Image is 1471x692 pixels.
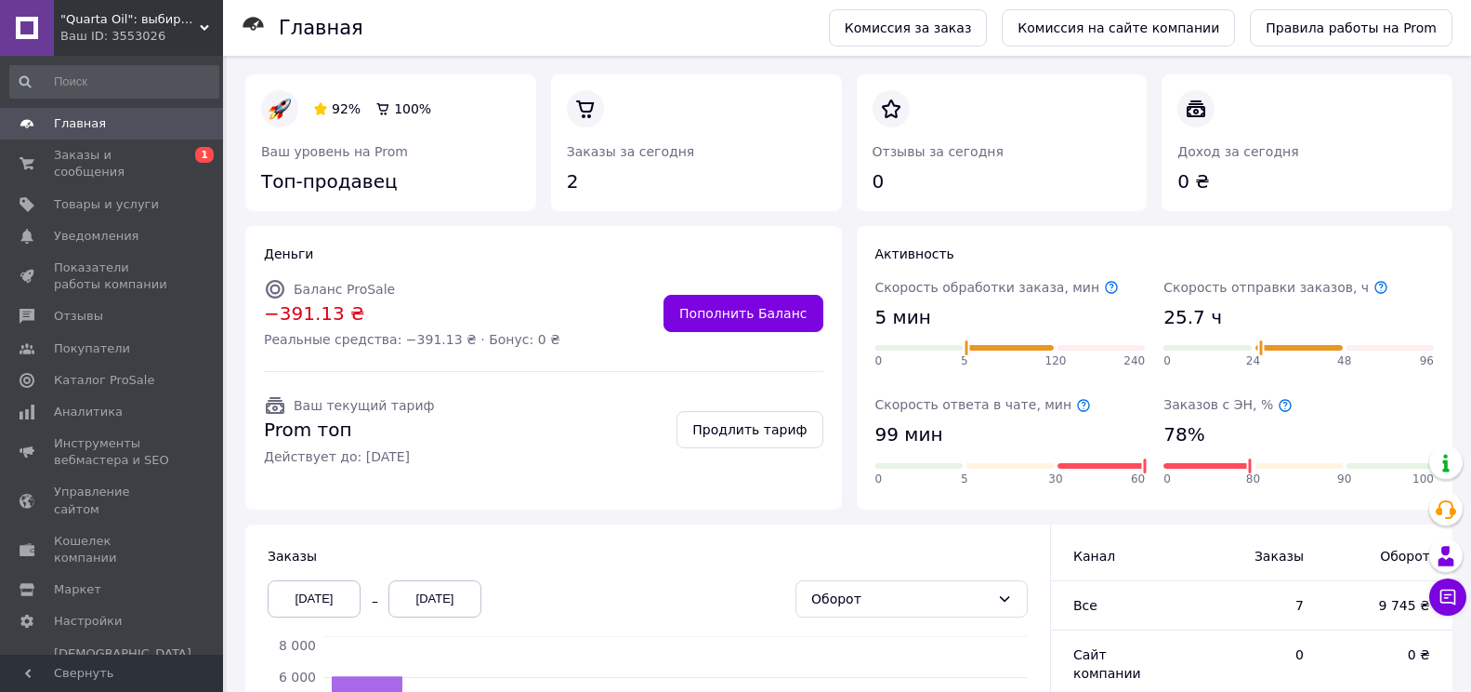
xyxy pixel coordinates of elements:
[268,549,317,564] span: Заказы
[811,589,990,609] div: Оборот
[54,340,130,357] span: Покупатели
[264,417,434,444] span: Prom топ
[54,484,172,517] span: Управление сайтом
[1341,547,1430,566] span: Оборот
[875,353,883,369] span: 0
[1207,596,1304,615] span: 7
[60,11,200,28] span: "Quarta Oil": выбирайте лучшее для вашего авто!
[1163,397,1292,412] span: Заказов с ЭН, %
[1048,472,1062,487] span: 30
[54,308,103,325] span: Отзывы
[60,28,223,45] div: Ваш ID: 3553026
[1246,472,1260,487] span: 80
[1207,645,1304,664] span: 0
[1341,645,1430,664] span: 0 ₴
[54,115,106,132] span: Главная
[54,404,123,420] span: Аналитика
[1045,353,1067,369] span: 120
[875,280,1119,295] span: Скорость обработки заказа, мин
[54,147,172,180] span: Заказы и сообщения
[279,638,316,653] tspan: 8 000
[54,259,172,293] span: Показатели работы компании
[1341,596,1430,615] span: 9 745 ₴
[54,372,154,389] span: Каталог ProSale
[279,670,316,685] tspan: 6 000
[1163,280,1387,295] span: Скорость отправки заказов, ч
[394,101,431,116] span: 100%
[264,330,560,349] span: Реальные средства: −391.13 ₴ · Бонус: 0 ₴
[54,196,159,213] span: Товары и услуги
[961,472,968,487] span: 5
[875,304,931,331] span: 5 мин
[1163,353,1171,369] span: 0
[1250,9,1452,47] a: Правила работы на Prom
[294,282,395,297] span: Баланс ProSale
[9,65,219,99] input: Поиск
[54,435,172,469] span: Инструменты вебмастера и SEO
[264,300,560,327] span: −391.13 ₴
[961,353,968,369] span: 5
[1073,598,1097,613] span: Все
[875,246,954,261] span: Активность
[1429,579,1466,616] button: Чат с покупателем
[54,228,138,245] span: Уведомления
[279,17,363,39] h1: Главная
[54,533,172,566] span: Кошелек компании
[875,472,883,487] span: 0
[294,398,434,413] span: Ваш текущий тариф
[1073,647,1141,681] span: Сайт компании
[676,411,822,448] a: Продлить тариф
[875,421,943,448] span: 99 мин
[1246,353,1260,369] span: 24
[1207,547,1304,566] span: Заказы
[1337,472,1351,487] span: 90
[264,246,313,261] span: Деньги
[54,613,122,630] span: Настройки
[1163,304,1222,331] span: 25.7 ч
[663,295,822,332] a: Пополнить Баланс
[1123,353,1145,369] span: 240
[264,447,434,466] span: Действует до: [DATE]
[1163,472,1171,487] span: 0
[1163,421,1204,448] span: 78%
[1420,353,1434,369] span: 96
[829,9,988,47] a: Комиссия за заказ
[268,580,361,618] div: [DATE]
[1073,549,1115,564] span: Канал
[1337,353,1351,369] span: 48
[54,581,101,598] span: Маркет
[332,101,361,116] span: 92%
[388,580,481,618] div: [DATE]
[195,147,214,163] span: 1
[1131,472,1145,487] span: 60
[1002,9,1235,47] a: Комиссия на сайте компании
[1412,472,1434,487] span: 100
[875,397,1091,412] span: Скорость ответа в чате, мин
